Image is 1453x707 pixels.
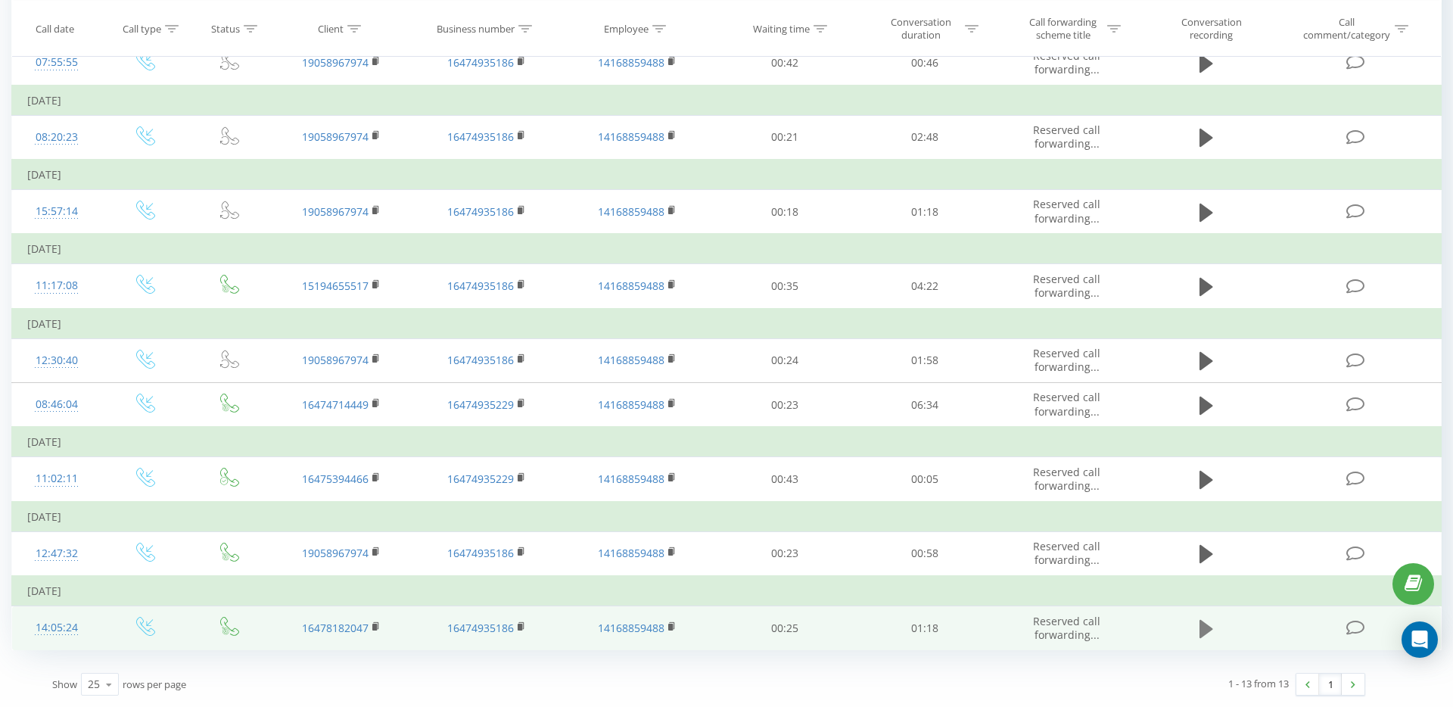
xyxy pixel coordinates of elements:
[1302,16,1391,42] div: Call comment/category
[598,621,664,635] a: 14168859488
[715,338,854,382] td: 00:24
[12,502,1442,532] td: [DATE]
[715,190,854,235] td: 00:18
[123,22,161,35] div: Call type
[1033,197,1100,225] span: Reserved call forwarding...
[715,264,854,309] td: 00:35
[302,353,369,367] a: 19058967974
[598,397,664,412] a: 14168859488
[12,86,1442,116] td: [DATE]
[447,353,514,367] a: 16474935186
[854,531,994,576] td: 00:58
[1402,621,1438,658] div: Open Intercom Messenger
[598,353,664,367] a: 14168859488
[1033,346,1100,374] span: Reserved call forwarding...
[211,22,240,35] div: Status
[36,22,74,35] div: Call date
[27,197,86,226] div: 15:57:14
[302,204,369,219] a: 19058967974
[598,55,664,70] a: 14168859488
[1033,465,1100,493] span: Reserved call forwarding...
[88,677,100,692] div: 25
[12,234,1442,264] td: [DATE]
[598,204,664,219] a: 14168859488
[437,22,515,35] div: Business number
[1228,676,1289,691] div: 1 - 13 from 13
[1033,48,1100,76] span: Reserved call forwarding...
[1033,390,1100,418] span: Reserved call forwarding...
[854,190,994,235] td: 01:18
[715,457,854,502] td: 00:43
[753,22,810,35] div: Waiting time
[715,606,854,650] td: 00:25
[715,531,854,576] td: 00:23
[854,383,994,428] td: 06:34
[447,129,514,144] a: 16474935186
[1033,123,1100,151] span: Reserved call forwarding...
[27,346,86,375] div: 12:30:40
[447,55,514,70] a: 16474935186
[447,279,514,293] a: 16474935186
[27,464,86,494] div: 11:02:11
[598,472,664,486] a: 14168859488
[854,606,994,650] td: 01:18
[854,264,994,309] td: 04:22
[854,338,994,382] td: 01:58
[715,115,854,160] td: 00:21
[1033,614,1100,642] span: Reserved call forwarding...
[604,22,649,35] div: Employee
[302,546,369,560] a: 19058967974
[27,539,86,568] div: 12:47:32
[880,16,961,42] div: Conversation duration
[302,129,369,144] a: 19058967974
[27,48,86,77] div: 07:55:55
[854,457,994,502] td: 00:05
[598,546,664,560] a: 14168859488
[27,123,86,152] div: 08:20:23
[1319,674,1342,695] a: 1
[12,427,1442,457] td: [DATE]
[52,677,77,691] span: Show
[318,22,344,35] div: Client
[447,397,514,412] a: 16474935229
[123,677,186,691] span: rows per page
[447,204,514,219] a: 16474935186
[715,41,854,86] td: 00:42
[302,279,369,293] a: 15194655517
[1162,16,1261,42] div: Conversation recording
[1033,272,1100,300] span: Reserved call forwarding...
[27,613,86,643] div: 14:05:24
[854,41,994,86] td: 00:46
[27,271,86,301] div: 11:17:08
[598,279,664,293] a: 14168859488
[854,115,994,160] td: 02:48
[1033,539,1100,567] span: Reserved call forwarding...
[27,390,86,419] div: 08:46:04
[447,472,514,486] a: 16474935229
[302,472,369,486] a: 16475394466
[447,546,514,560] a: 16474935186
[1022,16,1103,42] div: Call forwarding scheme title
[302,621,369,635] a: 16478182047
[598,129,664,144] a: 14168859488
[302,55,369,70] a: 19058967974
[12,160,1442,190] td: [DATE]
[12,576,1442,606] td: [DATE]
[302,397,369,412] a: 16474714449
[447,621,514,635] a: 16474935186
[715,383,854,428] td: 00:23
[12,309,1442,339] td: [DATE]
